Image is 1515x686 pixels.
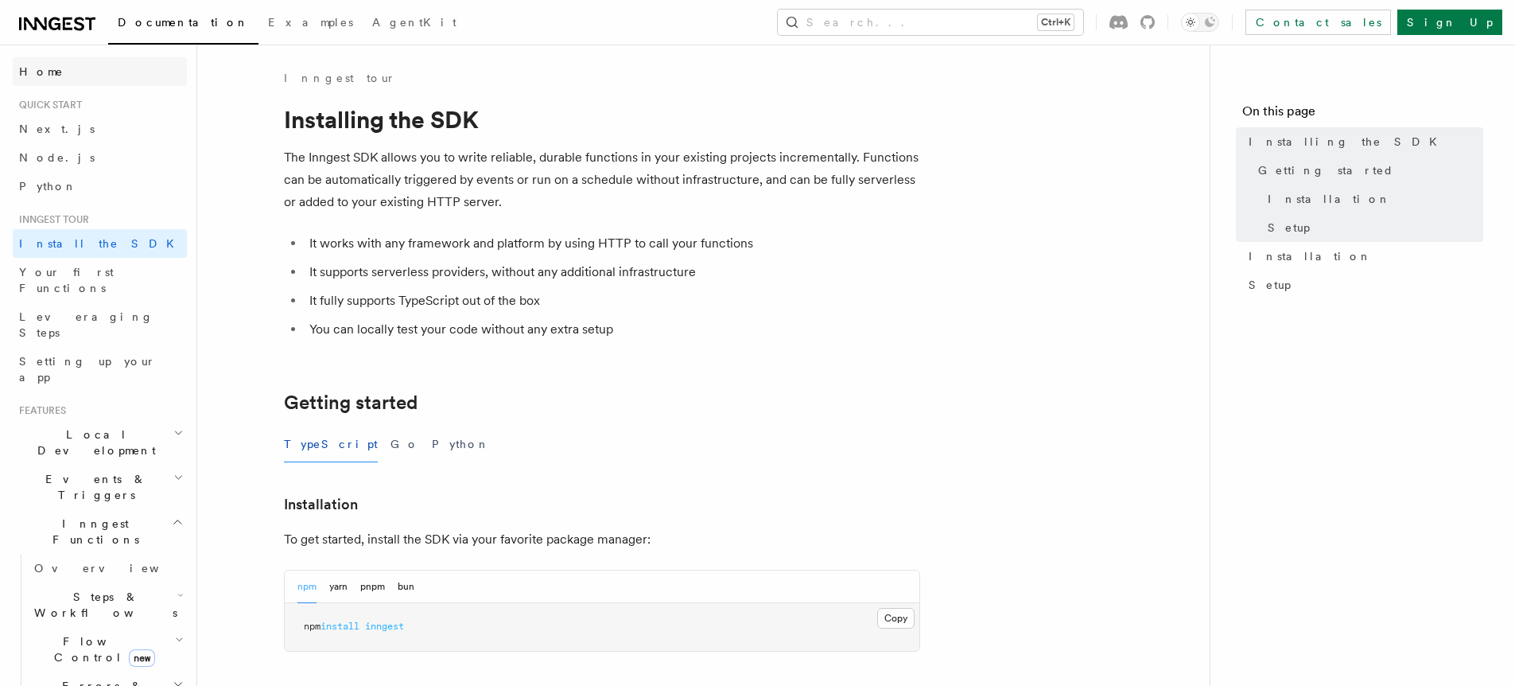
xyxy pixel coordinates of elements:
[284,392,418,414] a: Getting started
[19,123,95,135] span: Next.js
[1397,10,1502,35] a: Sign Up
[1242,127,1483,156] a: Installing the SDK
[284,146,920,213] p: The Inngest SDK allows you to write reliable, durable functions in your existing projects increme...
[284,528,920,551] p: To get started, install the SDK via your favorite package manager:
[129,649,155,667] span: new
[1268,220,1310,236] span: Setup
[284,70,395,86] a: Inngest tour
[297,571,317,603] button: npm
[28,627,187,672] button: Flow Controlnew
[390,427,419,462] button: Go
[13,57,187,86] a: Home
[1252,156,1483,185] a: Getting started
[304,621,320,632] span: npm
[13,516,172,548] span: Inngest Functions
[13,172,187,201] a: Python
[13,258,187,302] a: Your first Functions
[19,180,77,193] span: Python
[108,5,258,45] a: Documentation
[1249,248,1372,264] span: Installation
[778,10,1083,35] button: Search...Ctrl+K
[13,427,173,458] span: Local Development
[1261,185,1483,213] a: Installation
[329,571,348,603] button: yarn
[13,465,187,509] button: Events & Triggers
[28,554,187,583] a: Overview
[19,266,114,294] span: Your first Functions
[1249,134,1447,150] span: Installing the SDK
[305,318,920,341] li: You can locally test your code without any extra setup
[284,427,378,462] button: TypeScript
[360,571,385,603] button: pnpm
[305,232,920,255] li: It works with any framework and platform by using HTTP to call your functions
[118,16,249,29] span: Documentation
[1268,191,1391,207] span: Installation
[1258,162,1394,178] span: Getting started
[1249,277,1291,293] span: Setup
[34,562,198,575] span: Overview
[1038,14,1074,30] kbd: Ctrl+K
[28,583,187,627] button: Steps & Workflows
[1242,242,1483,271] a: Installation
[1245,10,1391,35] a: Contact sales
[13,213,89,226] span: Inngest tour
[19,237,184,250] span: Install the SDK
[28,633,175,665] span: Flow Control
[365,621,404,632] span: inngest
[28,589,177,621] span: Steps & Workflows
[877,608,915,629] button: Copy
[398,571,414,603] button: bun
[13,420,187,465] button: Local Development
[1261,213,1483,242] a: Setup
[432,427,490,462] button: Python
[284,493,358,516] a: Installation
[320,621,359,632] span: install
[13,509,187,554] button: Inngest Functions
[13,404,66,417] span: Features
[372,16,456,29] span: AgentKit
[268,16,353,29] span: Examples
[284,105,920,134] h1: Installing the SDK
[13,229,187,258] a: Install the SDK
[19,310,153,339] span: Leveraging Steps
[19,151,95,164] span: Node.js
[13,347,187,392] a: Setting up your app
[19,64,64,80] span: Home
[258,5,363,43] a: Examples
[1242,271,1483,299] a: Setup
[1242,102,1483,127] h4: On this page
[13,302,187,347] a: Leveraging Steps
[305,290,920,312] li: It fully supports TypeScript out of the box
[13,471,173,503] span: Events & Triggers
[13,143,187,172] a: Node.js
[1181,13,1219,32] button: Toggle dark mode
[13,99,82,111] span: Quick start
[363,5,466,43] a: AgentKit
[13,115,187,143] a: Next.js
[19,355,156,384] span: Setting up your app
[305,261,920,283] li: It supports serverless providers, without any additional infrastructure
